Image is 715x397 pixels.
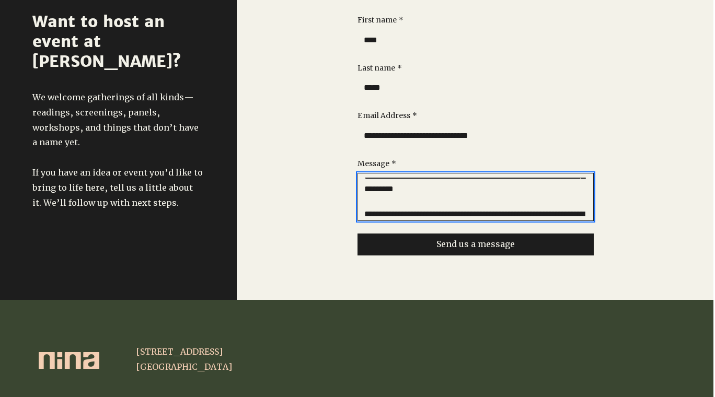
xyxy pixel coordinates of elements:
span: [STREET_ADDRESS] [136,346,223,357]
button: Send us a message [357,233,594,255]
input: Email Address [357,125,587,146]
span: If you have an idea or event you’d like to bring to life here, tell us a little about it. We’ll f... [32,167,203,208]
label: Last name [357,63,402,74]
span: Want to host an event at [PERSON_NAME]? [32,11,181,71]
textarea: Message [358,178,593,216]
span: We welcome gatherings of all kinds—readings, screenings, panels, workshops, and things that don’t... [32,92,199,147]
input: Last name [357,77,587,98]
label: First name [357,15,403,26]
span: [GEOGRAPHIC_DATA] [136,361,232,372]
input: First name [357,30,587,51]
span: Send us a message [436,239,515,249]
form: Contact Form [357,15,594,255]
label: Email Address [357,111,417,121]
label: Message [357,159,396,169]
